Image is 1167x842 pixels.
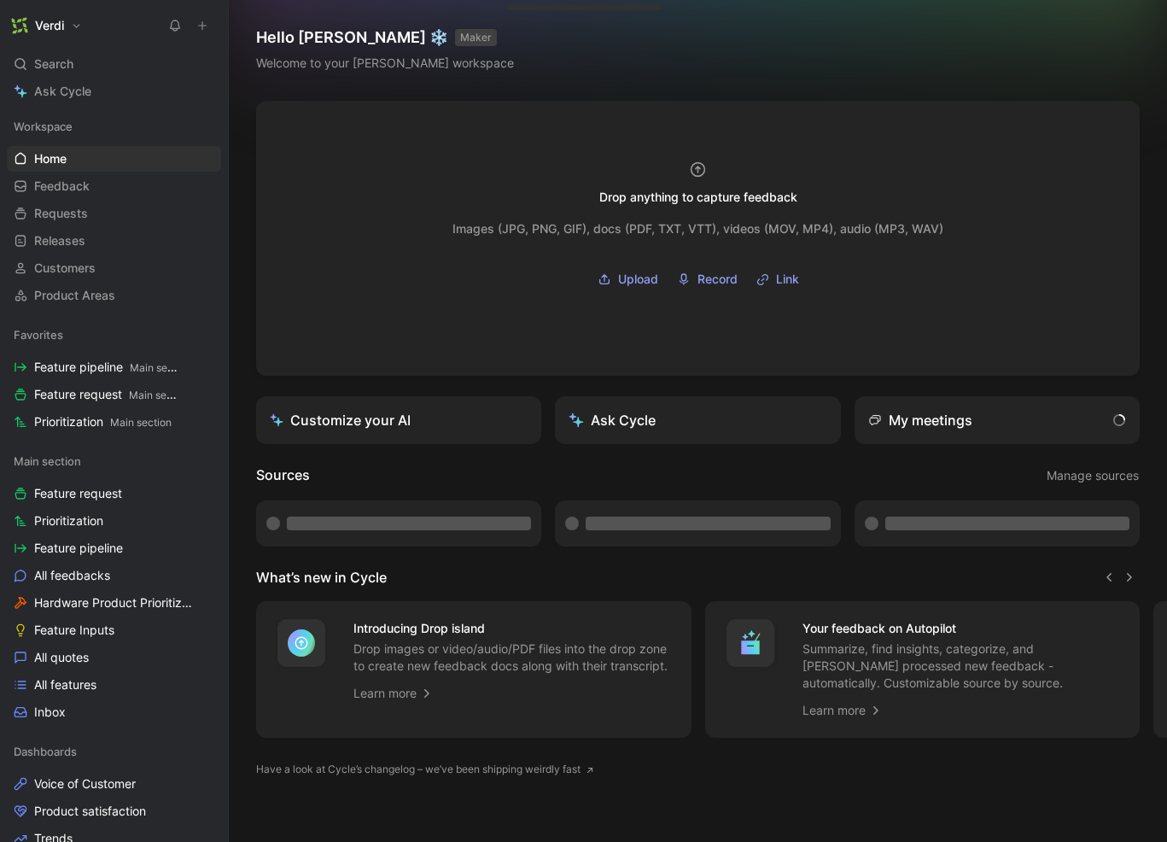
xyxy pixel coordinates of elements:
[7,283,221,308] a: Product Areas
[7,645,221,670] a: All quotes
[34,704,66,721] span: Inbox
[7,173,221,199] a: Feedback
[34,150,67,167] span: Home
[7,409,221,435] a: PrioritizationMain section
[34,386,179,404] span: Feature request
[256,567,387,588] h2: What’s new in Cycle
[7,228,221,254] a: Releases
[34,622,114,639] span: Feature Inputs
[270,410,411,430] div: Customize your AI
[7,481,221,506] a: Feature request
[34,178,90,195] span: Feedback
[599,187,797,208] div: Drop anything to capture feedback
[7,114,221,139] div: Workspace
[256,465,310,487] h2: Sources
[7,617,221,643] a: Feature Inputs
[34,649,89,666] span: All quotes
[256,53,514,73] div: Welcome to your [PERSON_NAME] workspace
[256,27,514,48] h1: Hello [PERSON_NAME] ❄️
[34,260,96,277] span: Customers
[110,416,172,429] span: Main section
[868,410,972,430] div: My meetings
[256,396,541,444] a: Customize your AI
[35,18,64,33] h1: Verdi
[555,396,840,444] button: Ask Cycle
[7,739,221,764] div: Dashboards
[697,269,738,289] span: Record
[7,798,221,824] a: Product satisfaction
[7,14,86,38] button: VerdiVerdi
[7,448,221,725] div: Main sectionFeature requestPrioritizationFeature pipelineAll feedbacksHardware Product Prioritiza...
[14,743,77,760] span: Dashboards
[671,266,744,292] button: Record
[776,269,799,289] span: Link
[130,361,191,374] span: Main section
[569,410,656,430] div: Ask Cycle
[7,535,221,561] a: Feature pipeline
[750,266,805,292] button: Link
[353,618,671,639] h4: Introducing Drop island
[34,567,110,584] span: All feedbacks
[353,640,671,675] p: Drop images or video/audio/PDF files into the drop zone to create new feedback docs along with th...
[34,512,103,529] span: Prioritization
[34,232,85,249] span: Releases
[802,618,1120,639] h4: Your feedback on Autopilot
[34,803,146,820] span: Product satisfaction
[34,359,179,377] span: Feature pipeline
[7,699,221,725] a: Inbox
[7,255,221,281] a: Customers
[1046,465,1140,487] button: Manage sources
[129,389,190,401] span: Main section
[256,761,594,778] a: Have a look at Cycle’s changelog – we’ve been shipping weirdly fast
[34,413,172,431] span: Prioritization
[7,563,221,588] a: All feedbacks
[7,771,221,797] a: Voice of Customer
[455,29,497,46] button: MAKER
[618,269,658,289] span: Upload
[34,54,73,74] span: Search
[7,448,221,474] div: Main section
[7,672,221,698] a: All features
[7,382,221,407] a: Feature requestMain section
[34,485,122,502] span: Feature request
[7,51,221,77] div: Search
[7,508,221,534] a: Prioritization
[802,640,1120,692] p: Summarize, find insights, categorize, and [PERSON_NAME] processed new feedback - automatically. C...
[7,201,221,226] a: Requests
[7,354,221,380] a: Feature pipelineMain section
[11,17,28,34] img: Verdi
[14,453,81,470] span: Main section
[592,266,664,292] button: Upload
[1047,465,1139,486] span: Manage sources
[34,775,136,792] span: Voice of Customer
[34,594,198,611] span: Hardware Product Prioritization
[14,118,73,135] span: Workspace
[34,540,123,557] span: Feature pipeline
[353,683,434,704] a: Learn more
[7,146,221,172] a: Home
[7,79,221,104] a: Ask Cycle
[7,590,221,616] a: Hardware Product Prioritization
[34,676,96,693] span: All features
[802,700,883,721] a: Learn more
[14,326,63,343] span: Favorites
[7,322,221,348] div: Favorites
[452,219,943,239] div: Images (JPG, PNG, GIF), docs (PDF, TXT, VTT), videos (MOV, MP4), audio (MP3, WAV)
[34,287,115,304] span: Product Areas
[34,81,91,102] span: Ask Cycle
[34,205,88,222] span: Requests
